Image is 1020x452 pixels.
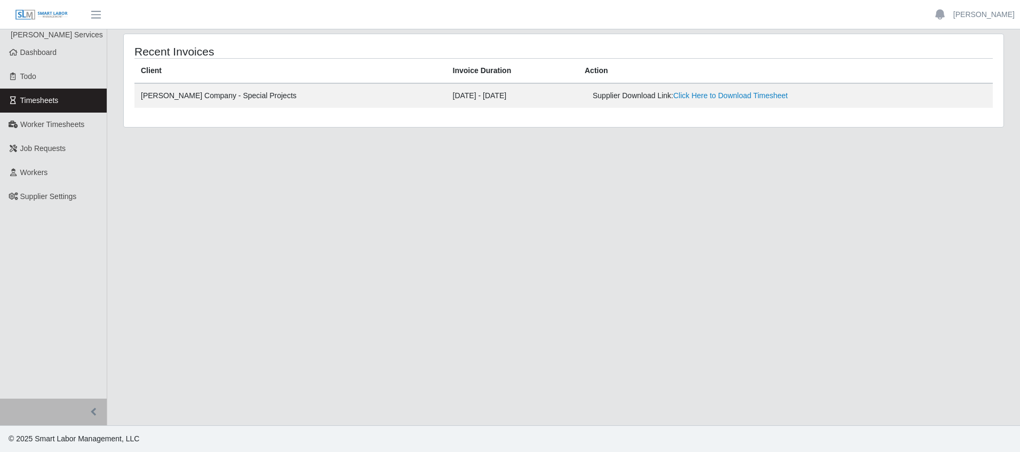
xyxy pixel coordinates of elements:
[673,91,788,100] a: Click Here to Download Timesheet
[11,30,103,39] span: [PERSON_NAME] Services
[578,59,993,84] th: Action
[20,48,57,57] span: Dashboard
[593,90,844,101] div: Supplier Download Link:
[953,9,1015,20] a: [PERSON_NAME]
[20,96,59,105] span: Timesheets
[9,434,139,443] span: © 2025 Smart Labor Management, LLC
[20,192,77,201] span: Supplier Settings
[20,144,66,153] span: Job Requests
[20,72,36,81] span: Todo
[134,45,483,58] h4: Recent Invoices
[20,120,84,129] span: Worker Timesheets
[134,59,447,84] th: Client
[134,83,447,108] td: [PERSON_NAME] Company - Special Projects
[447,83,578,108] td: [DATE] - [DATE]
[15,9,68,21] img: SLM Logo
[20,168,48,177] span: Workers
[447,59,578,84] th: Invoice Duration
